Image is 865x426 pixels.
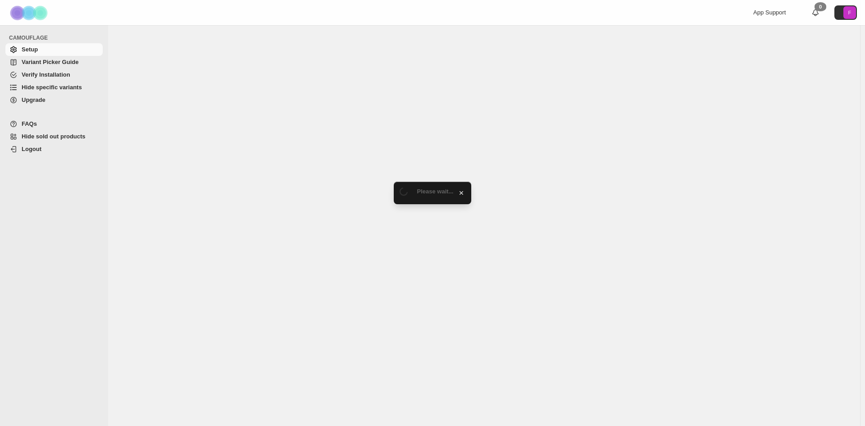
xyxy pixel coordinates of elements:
text: F [848,10,851,15]
span: Verify Installation [22,71,70,78]
a: Upgrade [5,94,103,106]
span: FAQs [22,120,37,127]
img: Camouflage [7,0,52,25]
span: Logout [22,146,41,152]
span: Variant Picker Guide [22,59,78,65]
span: Avatar with initials F [843,6,856,19]
span: Setup [22,46,38,53]
a: Hide sold out products [5,130,103,143]
a: Logout [5,143,103,156]
span: Hide sold out products [22,133,86,140]
a: Verify Installation [5,69,103,81]
a: Hide specific variants [5,81,103,94]
span: CAMOUFLAGE [9,34,104,41]
a: 0 [811,8,820,17]
a: Setup [5,43,103,56]
span: App Support [753,9,786,16]
button: Avatar with initials F [834,5,857,20]
span: Please wait... [417,188,454,195]
span: Upgrade [22,96,46,103]
a: FAQs [5,118,103,130]
a: Variant Picker Guide [5,56,103,69]
span: Hide specific variants [22,84,82,91]
div: 0 [815,2,826,11]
